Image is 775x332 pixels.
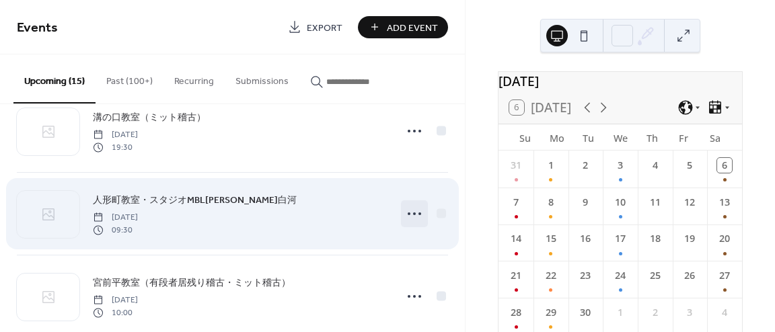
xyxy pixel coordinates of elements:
span: 人形町教室・スタジオMBL[PERSON_NAME]白河 [93,194,297,208]
div: 7 [509,195,523,210]
span: 09:30 [93,224,138,236]
div: [DATE] [499,72,742,91]
div: 19 [683,231,698,246]
div: We [605,124,636,151]
div: 12 [683,195,698,210]
div: 24 [613,268,628,283]
span: Events [17,15,58,41]
span: Add Event [387,21,438,35]
a: 溝の口教室（ミット稽古） [93,110,206,125]
div: 2 [648,305,663,320]
div: 4 [648,158,663,173]
button: Past (100+) [96,54,163,102]
div: Sa [700,124,731,151]
div: 1 [613,305,628,320]
div: 9 [579,195,593,210]
div: 17 [613,231,628,246]
span: [DATE] [93,294,138,306]
div: 10 [613,195,628,210]
span: [DATE] [93,129,138,141]
div: 3 [683,305,698,320]
div: Su [509,124,541,151]
div: 21 [509,268,523,283]
span: [DATE] [93,212,138,224]
div: 13 [717,195,732,210]
div: 6 [717,158,732,173]
span: Export [307,21,342,35]
div: Th [636,124,668,151]
div: Fr [668,124,700,151]
div: 5 [683,158,698,173]
div: 1 [544,158,558,173]
button: Upcoming (15) [13,54,96,103]
div: Tu [573,124,604,151]
div: 29 [544,305,558,320]
div: 25 [648,268,663,283]
div: 30 [579,305,593,320]
div: 20 [717,231,732,246]
div: 4 [717,305,732,320]
div: 27 [717,268,732,283]
div: 22 [544,268,558,283]
button: Add Event [358,16,448,38]
div: 11 [648,195,663,210]
button: Recurring [163,54,225,102]
button: Submissions [225,54,299,102]
span: 10:00 [93,306,138,319]
div: 14 [509,231,523,246]
a: 人形町教室・スタジオMBL[PERSON_NAME]白河 [93,192,297,208]
div: 15 [544,231,558,246]
a: 宮前平教室（有段者居残り稽古・ミット稽古） [93,275,291,290]
div: 28 [509,305,523,320]
div: 18 [648,231,663,246]
div: 23 [579,268,593,283]
a: Export [278,16,353,38]
div: 16 [579,231,593,246]
div: 26 [683,268,698,283]
span: 19:30 [93,141,138,153]
div: Mo [541,124,573,151]
span: 溝の口教室（ミット稽古） [93,111,206,125]
div: 2 [579,158,593,173]
div: 3 [613,158,628,173]
span: 宮前平教室（有段者居残り稽古・ミット稽古） [93,276,291,290]
div: 31 [509,158,523,173]
div: 8 [544,195,558,210]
